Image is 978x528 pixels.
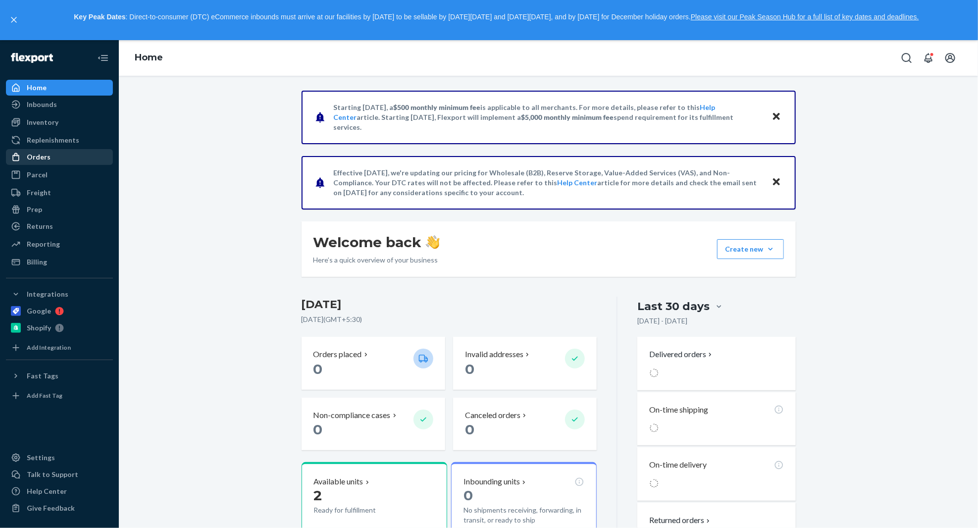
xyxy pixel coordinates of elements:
[302,398,445,451] button: Non-compliance cases 0
[27,323,51,333] div: Shopify
[897,48,917,68] button: Open Search Box
[313,410,391,421] p: Non-compliance cases
[135,52,163,63] a: Home
[558,178,598,187] a: Help Center
[919,48,938,68] button: Open notifications
[6,467,113,482] a: Talk to Support
[27,170,48,180] div: Parcel
[313,349,362,360] p: Orders placed
[394,103,481,111] span: $500 monthly minimum fee
[649,459,707,471] p: On-time delivery
[27,135,79,145] div: Replenishments
[27,100,57,109] div: Inbounds
[940,48,960,68] button: Open account menu
[314,505,406,515] p: Ready for fulfillment
[6,340,113,356] a: Add Integration
[6,80,113,96] a: Home
[27,257,47,267] div: Billing
[302,297,597,313] h3: [DATE]
[93,48,113,68] button: Close Navigation
[717,239,784,259] button: Create new
[463,505,584,525] p: No shipments receiving, forwarding, in transit, or ready to ship
[334,168,762,198] p: Effective [DATE], we're updating our pricing for Wholesale (B2B), Reserve Storage, Value-Added Se...
[465,361,474,377] span: 0
[27,239,60,249] div: Reporting
[6,218,113,234] a: Returns
[637,316,687,326] p: [DATE] - [DATE]
[6,254,113,270] a: Billing
[453,398,597,451] button: Canceled orders 0
[6,450,113,466] a: Settings
[770,110,783,124] button: Close
[314,476,363,487] p: Available units
[649,349,714,360] button: Delivered orders
[27,343,71,352] div: Add Integration
[6,167,113,183] a: Parcel
[649,515,712,526] button: Returned orders
[302,315,597,324] p: [DATE] ( GMT+5:30 )
[27,117,58,127] div: Inventory
[463,487,473,504] span: 0
[521,113,614,121] span: $5,000 monthly minimum fee
[453,337,597,390] button: Invalid addresses 0
[6,368,113,384] button: Fast Tags
[334,103,762,132] p: Starting [DATE], a is applicable to all merchants. For more details, please refer to this article...
[27,470,78,479] div: Talk to Support
[649,404,708,416] p: On-time shipping
[27,503,75,513] div: Give Feedback
[6,185,113,201] a: Freight
[302,337,445,390] button: Orders placed 0
[465,349,523,360] p: Invalid addresses
[6,483,113,499] a: Help Center
[27,453,55,463] div: Settings
[27,289,68,299] div: Integrations
[334,103,716,121] a: Help Center
[313,421,323,438] span: 0
[27,83,47,93] div: Home
[6,149,113,165] a: Orders
[6,236,113,252] a: Reporting
[6,202,113,217] a: Prep
[27,371,58,381] div: Fast Tags
[6,320,113,336] a: Shopify
[313,233,440,251] h1: Welcome back
[11,53,53,63] img: Flexport logo
[6,500,113,516] button: Give Feedback
[313,361,323,377] span: 0
[770,175,783,190] button: Close
[691,13,919,21] a: Please visit our Peak Season Hub for a full list of key dates and deadlines.
[465,421,474,438] span: 0
[6,114,113,130] a: Inventory
[24,9,969,26] p: : Direct-to-consumer (DTC) eCommerce inbounds must arrive at our facilities by [DATE] to be sella...
[6,303,113,319] a: Google
[27,221,53,231] div: Returns
[637,299,710,314] div: Last 30 days
[9,15,19,25] button: close,
[6,97,113,112] a: Inbounds
[27,391,62,400] div: Add Fast Tag
[6,286,113,302] button: Integrations
[465,410,520,421] p: Canceled orders
[27,152,51,162] div: Orders
[6,132,113,148] a: Replenishments
[127,44,171,72] ol: breadcrumbs
[27,306,51,316] div: Google
[27,205,42,214] div: Prep
[463,476,520,487] p: Inbounding units
[6,388,113,404] a: Add Fast Tag
[74,13,125,21] strong: Key Peak Dates
[27,188,51,198] div: Freight
[426,235,440,249] img: hand-wave emoji
[313,255,440,265] p: Here’s a quick overview of your business
[314,487,322,504] span: 2
[27,486,67,496] div: Help Center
